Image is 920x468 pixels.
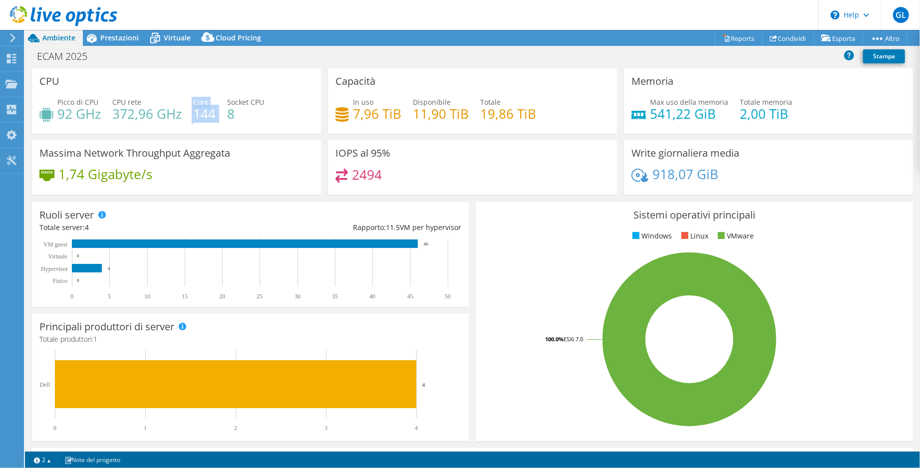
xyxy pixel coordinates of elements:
[39,334,461,345] h4: Totale produttori:
[257,293,263,300] text: 25
[424,241,429,246] text: 46
[814,30,863,46] a: Esporta
[39,210,94,221] h3: Ruoli server
[631,148,739,159] h3: Write giornaliera media
[182,293,188,300] text: 15
[27,454,58,466] a: 2
[251,222,462,233] div: Rapporto: VM per hypervisor
[631,76,673,87] h3: Memoria
[193,108,216,119] h4: 144
[53,425,56,432] text: 0
[413,97,451,107] span: Disponibile
[715,30,763,46] a: Reports
[144,293,150,300] text: 10
[41,265,68,272] text: Hypervisor
[352,169,382,180] h4: 2494
[108,266,110,271] text: 4
[216,33,261,42] span: Cloud Pricing
[108,293,111,300] text: 5
[70,293,73,300] text: 0
[740,108,792,119] h4: 2,00 TiB
[545,335,564,343] tspan: 100.0%
[77,278,79,283] text: 0
[407,293,413,300] text: 45
[715,231,754,241] li: VMware
[39,148,230,159] h3: Massima Network Throughput Aggregata
[413,108,469,119] h4: 11,90 TiB
[335,148,390,159] h3: IOPS al 95%
[480,97,501,107] span: Totale
[650,108,728,119] h4: 541,22 GiB
[386,223,400,232] span: 11.5
[219,293,225,300] text: 20
[332,293,338,300] text: 35
[93,334,97,344] span: 1
[415,425,418,432] text: 4
[85,223,89,232] span: 4
[58,169,152,180] h4: 1,74 Gigabyte/s
[650,97,728,107] span: Max uso della memoria
[831,10,840,19] svg: \n
[48,253,67,260] text: Virtuale
[57,97,98,107] span: Picco di CPU
[335,76,375,87] h3: Capacità
[762,30,814,46] a: Condividi
[39,222,251,233] div: Totale server:
[422,382,425,388] text: 4
[39,76,59,87] h3: CPU
[77,253,79,258] text: 0
[893,7,909,23] span: GL
[630,231,672,241] li: Windows
[353,108,401,119] h4: 7,96 TiB
[295,293,301,300] text: 30
[652,169,718,180] h4: 918,07 GiB
[42,33,75,42] span: Ambiente
[57,454,127,466] a: Note del progetto
[39,321,174,332] h3: Principali produttori di server
[164,33,191,42] span: Virtuale
[32,51,103,62] h1: ECAM 2025
[863,49,905,63] a: Stampa
[39,381,50,388] text: Dell
[43,241,67,248] text: VM guest
[227,108,264,119] h4: 8
[353,97,373,107] span: In uso
[480,108,536,119] h4: 19,86 TiB
[369,293,375,300] text: 40
[144,425,147,432] text: 1
[740,97,792,107] span: Totale memoria
[324,425,327,432] text: 3
[112,108,182,119] h4: 372,96 GHz
[112,97,141,107] span: CPU rete
[100,33,139,42] span: Prestazioni
[193,97,209,107] span: Core
[863,30,908,46] a: Altro
[483,210,905,221] h3: Sistemi operativi principali
[53,277,67,284] text: Fisico
[445,293,451,300] text: 50
[564,335,583,343] tspan: ESXi 7.0
[679,231,709,241] li: Linux
[234,425,237,432] text: 2
[57,108,101,119] h4: 92 GHz
[227,97,264,107] span: Socket CPU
